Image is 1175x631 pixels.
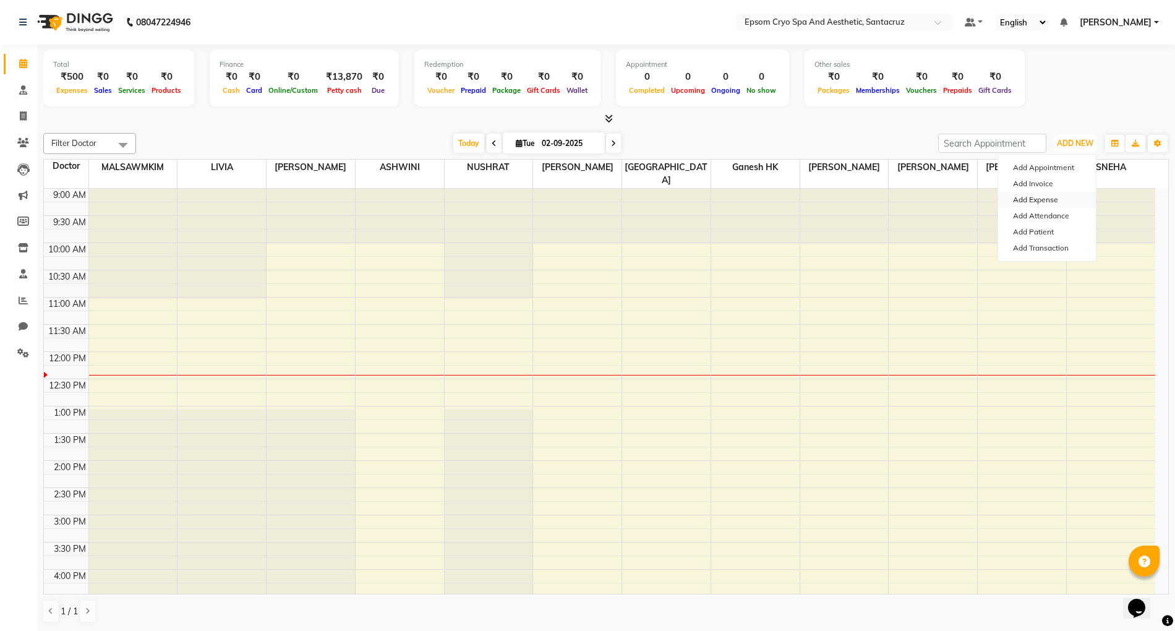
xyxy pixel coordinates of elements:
[708,70,743,84] div: 0
[524,86,563,95] span: Gift Cards
[453,134,484,153] span: Today
[424,86,458,95] span: Voucher
[51,461,88,474] div: 2:00 PM
[940,70,975,84] div: ₹0
[89,160,177,175] span: MALSAWMKIM
[53,59,184,70] div: Total
[51,543,88,556] div: 3:30 PM
[626,59,779,70] div: Appointment
[940,86,975,95] span: Prepaids
[265,70,321,84] div: ₹0
[853,70,903,84] div: ₹0
[938,134,1046,153] input: Search Appointment
[998,160,1096,176] button: Add Appointment
[220,86,243,95] span: Cash
[903,70,940,84] div: ₹0
[814,59,1015,70] div: Other sales
[61,605,78,618] span: 1 / 1
[563,86,591,95] span: Wallet
[626,86,668,95] span: Completed
[265,86,321,95] span: Online/Custom
[711,160,800,175] span: Ganesh HK
[998,240,1096,256] a: Add Transaction
[1057,139,1093,148] span: ADD NEW
[136,5,190,40] b: 08047224946
[51,138,96,148] span: Filter Doctor
[148,70,184,84] div: ₹0
[889,160,977,175] span: [PERSON_NAME]
[46,298,88,311] div: 11:00 AM
[533,160,622,175] span: [PERSON_NAME]
[1054,135,1096,152] button: ADD NEW
[367,70,389,84] div: ₹0
[46,325,88,338] div: 11:30 AM
[853,86,903,95] span: Memberships
[743,70,779,84] div: 0
[46,270,88,283] div: 10:30 AM
[998,176,1096,192] a: Add Invoice
[800,160,889,175] span: [PERSON_NAME]
[51,488,88,501] div: 2:30 PM
[998,208,1096,224] a: Add Attendance
[51,434,88,447] div: 1:30 PM
[51,406,88,419] div: 1:00 PM
[814,86,853,95] span: Packages
[51,570,88,583] div: 4:00 PM
[46,243,88,256] div: 10:00 AM
[743,86,779,95] span: No show
[321,70,367,84] div: ₹13,870
[489,86,524,95] span: Package
[563,70,591,84] div: ₹0
[220,70,243,84] div: ₹0
[1123,582,1163,619] iframe: chat widget
[538,134,600,153] input: 2025-09-02
[177,160,266,175] span: LIVIA
[32,5,116,40] img: logo
[220,59,389,70] div: Finance
[148,86,184,95] span: Products
[524,70,563,84] div: ₹0
[975,70,1015,84] div: ₹0
[356,160,444,175] span: ASHWINI
[622,160,711,188] span: [GEOGRAPHIC_DATA]
[91,70,115,84] div: ₹0
[708,86,743,95] span: Ongoing
[369,86,388,95] span: Due
[324,86,365,95] span: Petty cash
[243,86,265,95] span: Card
[51,515,88,528] div: 3:00 PM
[53,70,91,84] div: ₹500
[115,86,148,95] span: Services
[458,70,489,84] div: ₹0
[1080,16,1151,29] span: [PERSON_NAME]
[91,86,115,95] span: Sales
[668,70,708,84] div: 0
[1067,160,1155,175] span: SNEHA
[424,59,591,70] div: Redemption
[626,70,668,84] div: 0
[998,224,1096,240] a: Add Patient
[51,189,88,202] div: 9:00 AM
[975,86,1015,95] span: Gift Cards
[978,160,1066,175] span: [PERSON_NAME]
[53,86,91,95] span: Expenses
[489,70,524,84] div: ₹0
[267,160,355,175] span: [PERSON_NAME]
[668,86,708,95] span: Upcoming
[115,70,148,84] div: ₹0
[458,86,489,95] span: Prepaid
[46,352,88,365] div: 12:00 PM
[243,70,265,84] div: ₹0
[903,86,940,95] span: Vouchers
[445,160,533,175] span: NUSHRAT
[814,70,853,84] div: ₹0
[998,192,1096,208] a: Add Expense
[51,216,88,229] div: 9:30 AM
[513,139,538,148] span: Tue
[44,160,88,173] div: Doctor
[424,70,458,84] div: ₹0
[46,379,88,392] div: 12:30 PM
